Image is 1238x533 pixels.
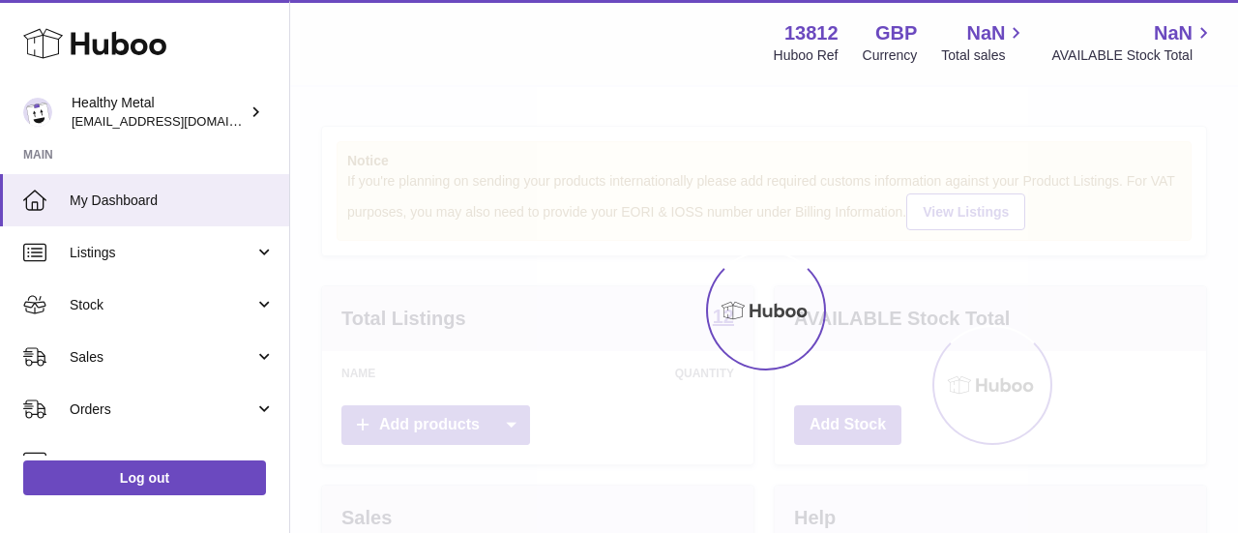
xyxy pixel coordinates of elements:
span: NaN [1154,20,1193,46]
span: Orders [70,400,254,419]
a: Log out [23,460,266,495]
span: Total sales [941,46,1027,65]
span: NaN [966,20,1005,46]
span: Stock [70,296,254,314]
div: Currency [863,46,918,65]
strong: GBP [875,20,917,46]
strong: 13812 [784,20,839,46]
span: Usage [70,453,275,471]
span: Listings [70,244,254,262]
span: My Dashboard [70,192,275,210]
span: [EMAIL_ADDRESS][DOMAIN_NAME] [72,113,284,129]
div: Huboo Ref [774,46,839,65]
span: Sales [70,348,254,367]
span: AVAILABLE Stock Total [1051,46,1215,65]
div: Healthy Metal [72,94,246,131]
a: NaN AVAILABLE Stock Total [1051,20,1215,65]
a: NaN Total sales [941,20,1027,65]
img: internalAdmin-13812@internal.huboo.com [23,98,52,127]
